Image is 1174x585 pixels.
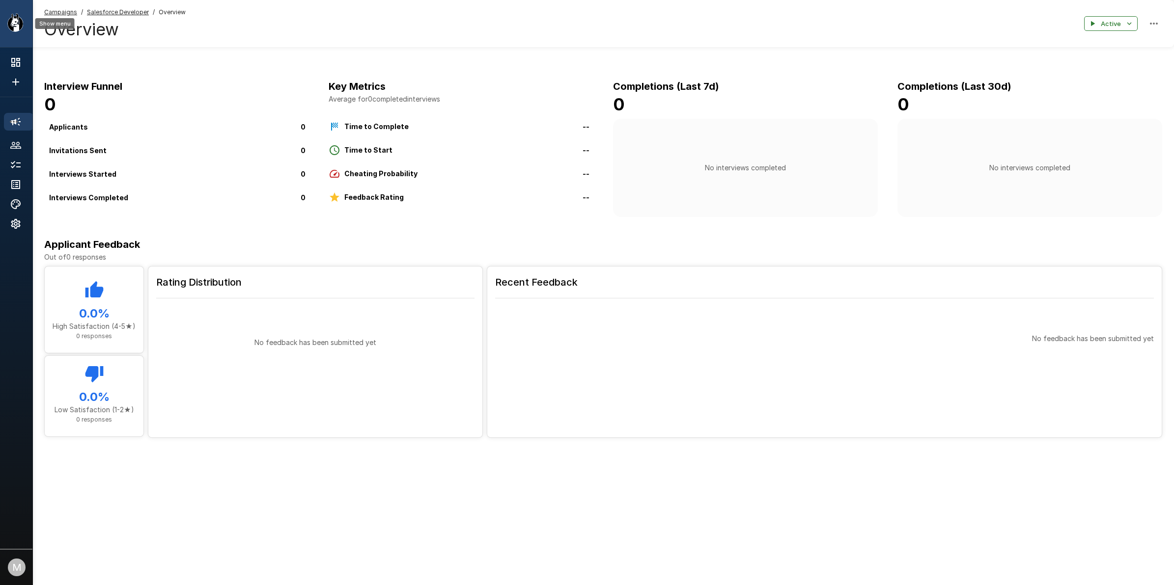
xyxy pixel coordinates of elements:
[301,192,306,203] p: 0
[344,146,392,154] b: Time to Start
[583,169,589,178] b: --
[53,321,136,331] p: High Satisfaction (4-5★)
[705,163,786,173] p: No interviews completed
[613,80,719,92] b: Completions (Last 7d)
[344,122,409,131] b: Time to Complete
[156,274,475,290] h6: Rating Distribution
[301,122,306,132] p: 0
[76,332,112,340] span: 0 responses
[329,94,593,104] p: Average for 0 completed interviews
[495,274,578,290] h6: Recent Feedback
[344,169,418,178] b: Cheating Probability
[897,94,909,114] b: 0
[53,405,136,415] p: Low Satisfaction (1-2★)
[344,193,404,201] b: Feedback Rating
[583,193,589,201] b: --
[53,306,136,321] h5: 0.0 %
[35,18,75,29] div: Show menu
[1084,16,1138,31] button: Active
[44,19,186,40] h4: Overview
[583,146,589,154] b: --
[44,239,140,250] b: Applicant Feedback
[897,80,1011,92] b: Completions (Last 30d)
[613,94,625,114] b: 0
[44,252,1162,262] p: Out of 0 responses
[44,94,56,114] b: 0
[329,80,386,92] b: Key Metrics
[44,80,122,92] b: Interview Funnel
[301,169,306,179] p: 0
[156,306,475,347] p: No feedback has been submitted yet
[53,389,136,405] h5: 0.0 %
[583,122,589,131] b: --
[989,163,1070,173] p: No interviews completed
[4,10,92,37] div: Show menu
[301,145,306,156] p: 0
[76,416,112,423] span: 0 responses
[1032,306,1154,402] p: No feedback has been submitted yet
